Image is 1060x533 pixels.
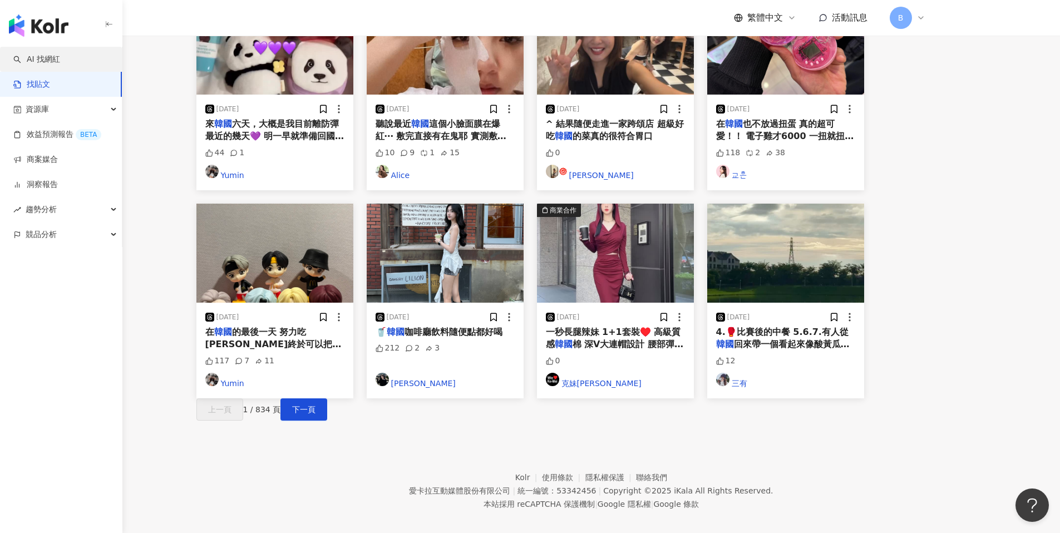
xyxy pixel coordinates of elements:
a: Google 條款 [653,500,699,509]
a: iKala [674,486,693,495]
a: KOL AvatarYumin [205,165,344,181]
span: 咖啡廳飲料隨便點都好喝 [405,327,502,337]
div: [DATE] [387,105,410,114]
span: 競品分析 [26,222,57,247]
span: 聽說最近 [376,119,411,129]
span: 下一頁 [292,405,315,414]
img: KOL Avatar [205,165,219,178]
div: 38 [766,147,785,159]
a: 聯絡我們 [636,473,667,482]
img: KOL Avatar [716,373,729,386]
span: B [898,12,904,24]
div: [DATE] [727,313,750,322]
button: 下一頁 [280,398,327,421]
div: 0 [546,147,560,159]
div: 商業合作 [550,205,576,216]
span: 本站採用 reCAPTCHA 保護機制 [484,497,699,511]
a: Kolr [515,473,542,482]
img: KOL Avatar [546,165,559,178]
div: 3 [425,343,440,354]
button: 上一頁 [196,398,243,421]
span: 在 [205,327,214,337]
span: 4.🥊比賽後的中餐 5.6.7.有人從 [716,327,849,337]
a: KOL Avatar[PERSON_NAME] [376,373,515,389]
div: [DATE] [557,105,580,114]
img: post-image [537,204,694,303]
span: 🥤 [376,327,387,337]
div: 11 [255,356,274,367]
div: [DATE] [216,313,239,322]
iframe: Help Scout Beacon - Open [1015,488,1049,522]
a: KOL Avatar克妹[PERSON_NAME] [546,373,685,389]
div: [DATE] [216,105,239,114]
span: 趨勢分析 [26,197,57,222]
span: 來 [205,119,214,129]
a: searchAI 找網紅 [13,54,60,65]
span: 活動訊息 [832,12,867,23]
a: KOL Avatar교흔 [716,165,855,181]
div: 統一編號：53342456 [517,486,596,495]
span: 六天，大概是我目前離防彈最近的幾天💜 明一早就準備回國了 不知道為什麼還有點捨不得🥹 滿滿防彈的首爾覺得好幸福～～～ 可惜的是因為跟團 有太多想去的地方都去不了 新世界免稅BTS比想像中的還要少... [205,119,344,266]
mark: 韓國 [555,339,573,349]
span: 1 / 834 頁 [243,405,281,414]
span: 回來帶一個看起來像酸黃瓜的的軟糖，結 [716,339,850,362]
div: 12 [716,356,736,367]
div: 44 [205,147,225,159]
span: 棉 深V大連帽設計 腰部彈力鬆緊魚尾長裙 ✔️SML讓你輕鬆穿 【ZT21356】秋` 女神性感 辣妹交叉低胸連帽上衣+魚尾長裙套裝 [546,339,684,387]
a: 效益預測報告BETA [13,129,101,140]
span: rise [13,206,21,214]
span: 在 [716,119,725,129]
div: 7 [235,356,249,367]
div: 2 [746,147,760,159]
mark: 韓國 [725,119,743,129]
button: 商業合作 [537,204,694,303]
mark: 韓國 [411,119,429,129]
span: 的菜真的很符合胃口 [573,131,653,141]
div: 1 [420,147,435,159]
a: KOL AvatarAlice [376,165,515,181]
a: 使用條款 [542,473,585,482]
span: 一秒長腿辣妹 1+1套裝♥️ 高級質感 [546,327,681,349]
span: ^ 結果隨便走進一家跨頌店 超級好吃 [546,119,684,141]
span: | [595,500,598,509]
img: post-image [707,204,864,303]
span: 資源庫 [26,97,49,122]
a: Google 隱私權 [598,500,651,509]
img: KOL Avatar [546,373,559,386]
a: 商案媒合 [13,154,58,165]
div: 212 [376,343,400,354]
a: 隱私權保護 [585,473,637,482]
mark: 韓國 [214,119,232,129]
span: 這個小臉面膜在爆紅⋯ 敷完直接有在鬼耶 實測敷半邊臉，直接嚇到耶？ [376,119,506,154]
a: 洞察報告 [13,179,58,190]
div: 117 [205,356,230,367]
img: KOL Avatar [716,165,729,178]
div: 愛卡拉互動媒體股份有限公司 [409,486,510,495]
div: [DATE] [727,105,750,114]
img: logo [9,14,68,37]
mark: 韓國 [716,339,734,349]
div: [DATE] [557,313,580,322]
span: | [598,486,601,495]
div: 1 [230,147,244,159]
mark: 韓國 [555,131,573,141]
img: KOL Avatar [205,373,219,386]
span: | [651,500,654,509]
div: [DATE] [387,313,410,322]
span: 繁體中文 [747,12,783,24]
mark: 韓國 [387,327,405,337]
div: Copyright © 2025 All Rights Reserved. [603,486,773,495]
span: 的最後一天 努力吃[PERSON_NAME]終於可以把七個寶寶帶回台灣了💜 為了帶回可愛的寶寶們 只好花錢請身邊的親朋好友吃兒童餐[PERSON_NAME] （ 感謝她們的配合辛苦她們了🤣 ） ... [205,327,344,437]
img: KOL Avatar [376,373,389,386]
a: KOL AvatarYumin [205,373,344,389]
div: 118 [716,147,741,159]
a: KOL Avatar三有 [716,373,855,389]
div: 10 [376,147,395,159]
span: 也不放過扭蛋 真的超可愛！！ 電子雞才6000 一扭就扭到粉色😍😍不過連續轉三個都粉色🤣 粉色手機吊飾也很可愛 很日系！ 日漸複雜的手機吊飾🤭 [716,119,854,179]
mark: 韓國 [214,327,232,337]
span: | [512,486,515,495]
a: KOL Avatar[PERSON_NAME] [546,165,685,181]
a: 找貼文 [13,79,50,90]
div: 15 [440,147,460,159]
img: post-image [196,204,353,303]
